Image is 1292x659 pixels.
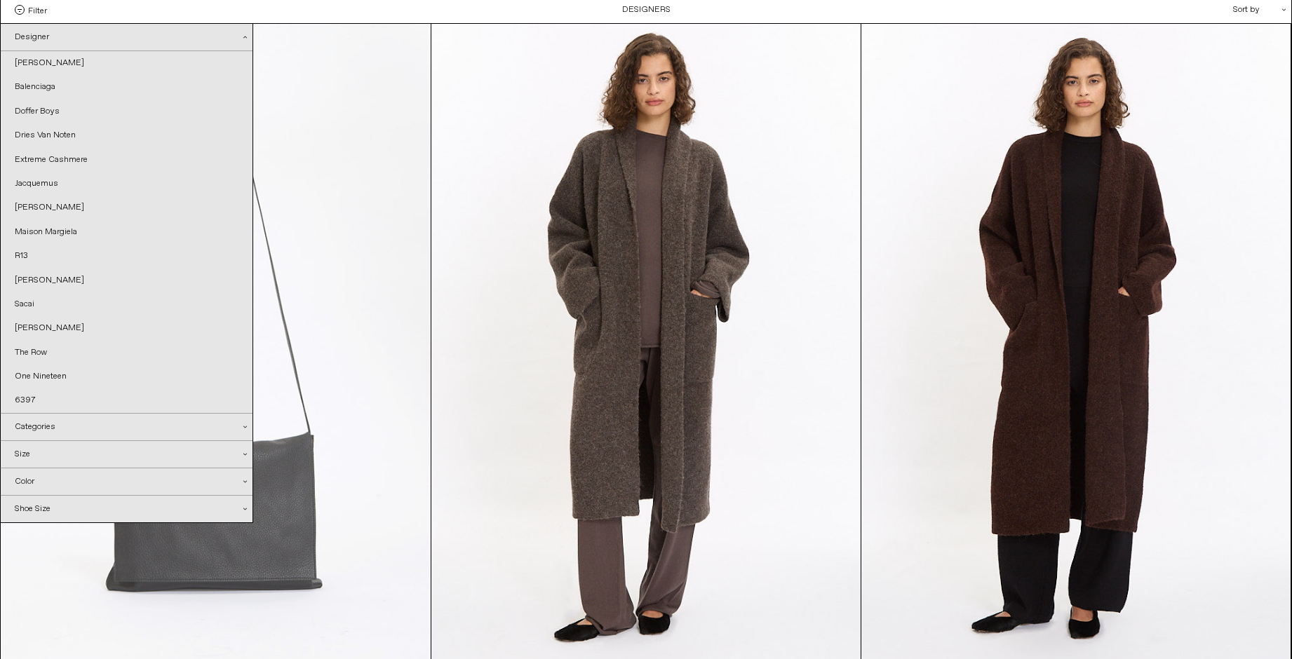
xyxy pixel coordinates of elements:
a: Maison Margiela [1,220,253,244]
a: [PERSON_NAME] [1,51,253,75]
div: Shoe Size [1,496,253,522]
a: Balenciaga [1,75,253,99]
a: Extreme Cashmere [1,148,253,172]
a: [PERSON_NAME] [1,269,253,292]
div: Color [1,468,253,495]
a: Doffer Boys [1,100,253,123]
a: [PERSON_NAME] [1,316,253,340]
a: Dries Van Noten [1,123,253,147]
a: Jacquemus [1,172,253,196]
a: Sacai [1,292,253,316]
span: Filter [28,5,47,15]
div: Designer [1,24,253,51]
div: Size [1,441,253,468]
a: [PERSON_NAME] [1,196,253,219]
div: Categories [1,414,253,440]
a: 6397 [1,388,253,412]
a: One Nineteen [1,365,253,388]
a: R13 [1,244,253,268]
a: The Row [1,341,253,365]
